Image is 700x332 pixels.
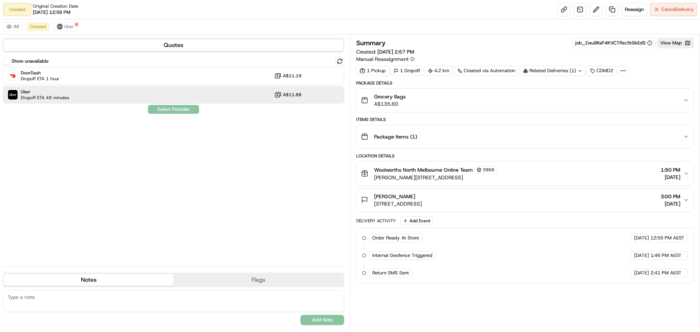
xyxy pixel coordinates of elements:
[650,252,681,259] span: 1:46 PM AEST
[575,40,652,46] button: job_Zwu8KsP4KVCTRzc5tSkEdS
[69,106,117,113] span: API Documentation
[64,24,74,30] span: Uber
[356,48,414,55] span: Created:
[390,66,423,76] div: 1 Dropoff
[12,58,48,65] label: Show unavailable
[374,133,417,140] span: Package Items ( 1 )
[400,216,433,225] button: Add Event
[587,66,617,76] div: CDMD2
[372,252,432,259] span: Internal Geofence Triggered
[59,103,120,116] a: 💻API Documentation
[356,117,694,122] div: Items Details
[8,71,17,81] img: DoorDash
[622,3,647,16] button: Reassign
[19,47,131,55] input: Got a question? Start typing here...
[634,235,649,241] span: [DATE]
[661,193,680,200] span: 3:00 PM
[356,80,694,86] div: Package Details
[124,72,133,81] button: Start new chat
[21,95,69,101] span: Dropoff ETA 48 minutes
[625,6,644,13] span: Reassign
[357,161,693,185] button: Woolworths North Melbourne Online Team3968[PERSON_NAME][STREET_ADDRESS]1:50 PM[DATE]
[356,153,694,159] div: Location Details
[21,76,59,82] span: Dropoff ETA 1 hour
[21,70,59,76] span: DoorDash
[650,235,684,241] span: 12:55 PM AEST
[54,22,77,31] button: Uber
[372,235,419,241] span: Order Ready At Store
[73,124,88,129] span: Pylon
[356,40,386,46] h3: Summary
[377,48,414,55] span: [DATE] 2:57 PM
[650,270,681,276] span: 2:41 PM AEST
[33,9,70,16] span: [DATE] 12:58 PM
[25,70,120,77] div: Start new chat
[372,270,409,276] span: Return SMS Sent
[374,174,497,181] span: [PERSON_NAME][STREET_ADDRESS]
[283,73,302,79] span: A$11.19
[4,39,343,51] button: Quotes
[3,22,22,31] button: All
[4,274,174,286] button: Notes
[356,218,396,224] div: Delivery Activity
[62,106,67,112] div: 💻
[283,92,302,98] span: A$11.88
[483,167,494,173] span: 3968
[374,100,406,108] span: A$135.60
[357,188,693,212] button: [PERSON_NAME][STREET_ADDRESS]3:00 PM[DATE]
[30,24,46,30] span: Created
[8,90,17,99] img: Uber
[174,274,343,286] button: Flags
[356,55,409,63] span: Manual Reassignment
[7,7,22,22] img: Nash
[4,103,59,116] a: 📗Knowledge Base
[25,77,92,83] div: We're available if you need us!
[57,24,63,30] img: uber-new-logo.jpeg
[15,106,56,113] span: Knowledge Base
[520,66,586,76] div: Related Deliveries (1)
[661,200,680,207] span: [DATE]
[7,29,133,41] p: Welcome 👋
[356,55,415,63] button: Manual Reassignment
[357,125,693,148] button: Package Items (1)
[425,66,453,76] div: 4.2 km
[21,89,69,95] span: Uber
[357,89,693,112] button: Grocery BagsA$135.60
[650,3,697,16] button: CancelDelivery
[356,66,389,76] div: 1 Pickup
[374,93,406,100] span: Grocery Bags
[634,252,649,259] span: [DATE]
[374,200,422,207] span: [STREET_ADDRESS]
[661,166,680,173] span: 1:50 PM
[454,66,518,76] a: Created via Automation
[661,173,680,181] span: [DATE]
[51,123,88,129] a: Powered byPylon
[27,22,49,31] button: Created
[274,72,302,79] button: A$11.19
[7,70,20,83] img: 1736555255976-a54dd68f-1ca7-489b-9aae-adbdc363a1c4
[33,3,78,9] span: Original Creation Date
[374,166,473,173] span: Woolworths North Melbourne Online Team
[7,106,13,112] div: 📗
[274,91,302,98] button: A$11.88
[657,38,694,48] button: View Map
[634,270,649,276] span: [DATE]
[374,193,415,200] span: [PERSON_NAME]
[661,6,694,13] span: Cancel Delivery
